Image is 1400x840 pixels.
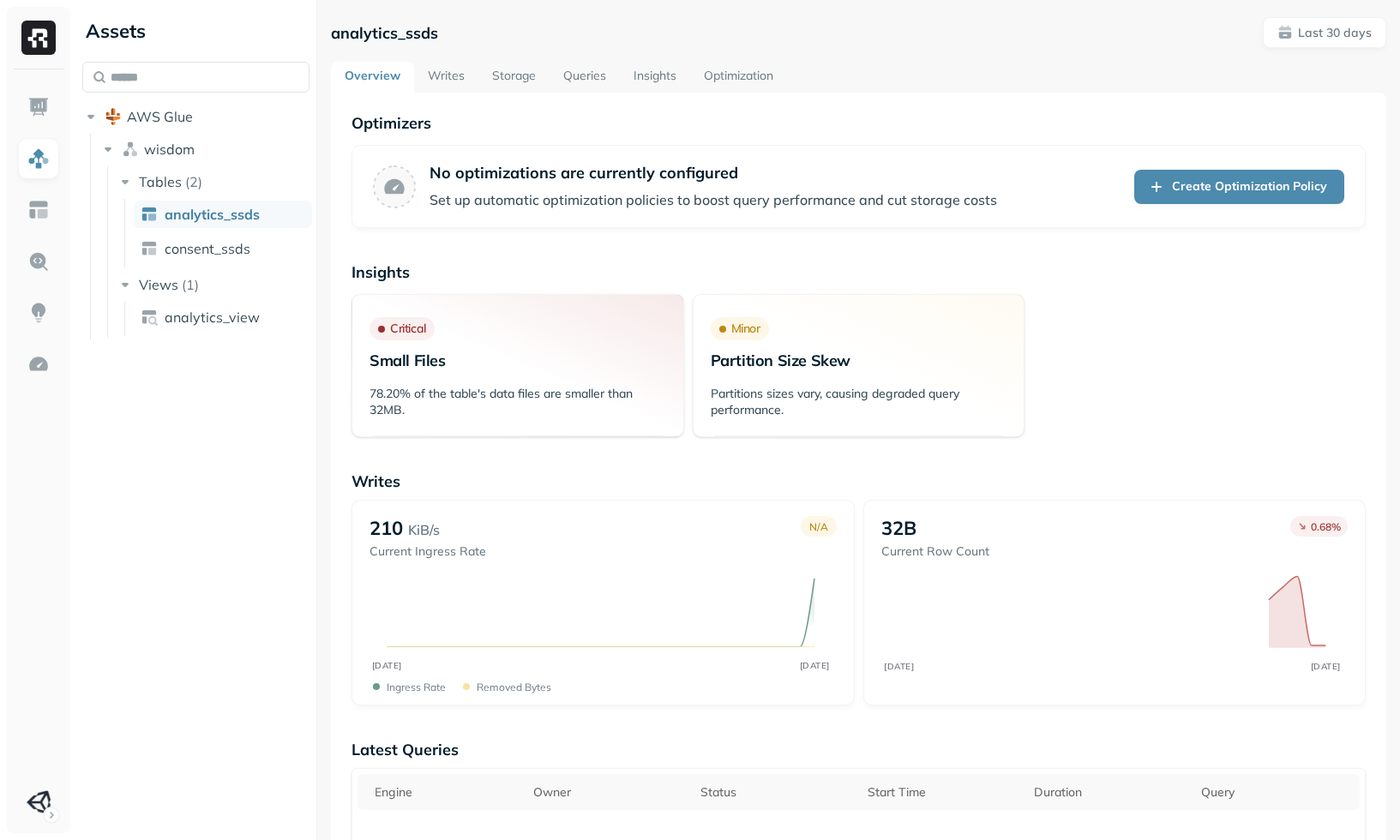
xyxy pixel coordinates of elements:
[27,96,50,118] img: Dashboard
[370,516,403,540] p: 210
[477,681,551,693] p: Removed bytes
[1310,661,1340,671] tspan: [DATE]
[82,103,309,130] button: AWS Glue
[731,321,760,337] p: Minor
[370,543,486,560] p: Current Ingress Rate
[370,351,666,370] p: Small Files
[620,62,690,93] a: Insights
[182,276,199,293] p: ( 1 )
[809,520,828,533] p: N/A
[690,62,787,93] a: Optimization
[331,23,438,43] p: analytics_ssds
[27,353,50,375] img: Optimization
[1134,170,1344,204] a: Create Optimization Policy
[430,189,997,210] p: Set up automatic optimization policies to boost query performance and cut storage costs
[1311,520,1341,533] p: 0.68 %
[1263,17,1386,48] button: Last 30 days
[27,147,50,170] img: Assets
[414,62,478,93] a: Writes
[134,235,312,262] a: consent_ssds
[352,113,1366,133] p: Optimizers
[27,199,50,221] img: Asset Explorer
[430,163,997,183] p: No optimizations are currently configured
[27,790,51,814] img: Unity
[533,784,683,801] div: Owner
[134,303,312,331] a: analytics_view
[127,108,193,125] span: AWS Glue
[82,17,309,45] div: Assets
[868,784,1018,801] div: Start Time
[117,271,311,298] button: Views(1)
[352,471,1366,491] p: Writes
[134,201,312,228] a: analytics_ssds
[550,62,620,93] a: Queries
[331,62,414,93] a: Overview
[117,168,311,195] button: Tables(2)
[1201,784,1351,801] div: Query
[185,173,202,190] p: ( 2 )
[144,141,195,158] span: wisdom
[21,21,56,55] img: Ryft
[711,386,1007,418] p: Partitions sizes vary, causing degraded query performance.
[408,519,440,540] p: KiB/s
[27,302,50,324] img: Insights
[375,784,516,801] div: Engine
[352,262,1366,282] p: Insights
[884,661,914,671] tspan: [DATE]
[139,276,178,293] span: Views
[105,108,122,125] img: root
[372,660,402,671] tspan: [DATE]
[99,135,310,163] button: wisdom
[881,543,989,560] p: Current Row Count
[141,206,158,223] img: table
[352,740,1366,759] p: Latest Queries
[165,206,260,223] span: analytics_ssds
[711,351,1007,370] p: Partition Size Skew
[700,784,850,801] div: Status
[1298,25,1372,41] p: Last 30 days
[141,309,158,326] img: view
[387,681,446,693] p: Ingress Rate
[881,516,916,540] p: 32B
[141,240,158,257] img: table
[1034,784,1184,801] div: Duration
[139,173,182,190] span: Tables
[800,660,830,671] tspan: [DATE]
[478,62,550,93] a: Storage
[165,240,250,257] span: consent_ssds
[390,321,426,337] p: Critical
[27,250,50,273] img: Query Explorer
[165,309,260,326] span: analytics_view
[370,386,666,418] p: 78.20% of the table's data files are smaller than 32MB.
[122,141,139,158] img: namespace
